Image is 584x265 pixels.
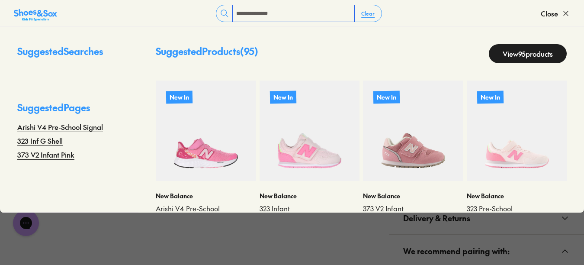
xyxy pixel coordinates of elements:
p: New In [270,90,296,103]
a: New In [156,81,256,181]
span: Close [541,8,558,19]
a: 323 Infant [260,204,360,213]
a: Arishi V4 Pre-School Signal [17,122,103,132]
span: We recommend pairing with: [403,238,510,264]
button: Clear [354,6,382,21]
p: New Balance [156,191,256,200]
a: View95products [489,44,567,63]
a: 373 V2 Infant Pink [17,149,74,160]
img: SNS_Logo_Responsive.svg [14,8,57,22]
button: Delivery & Returns [389,202,584,234]
p: Suggested Products [156,44,258,63]
iframe: Gorgias live chat messenger [9,207,43,239]
p: New Balance [467,191,567,200]
p: New Balance [260,191,360,200]
a: New In [363,81,463,181]
a: New In [467,81,567,181]
button: Close [541,4,570,23]
p: New In [166,90,193,103]
a: 323 Pre-School [467,204,567,213]
span: Delivery & Returns [403,205,470,231]
a: 323 Inf G Shell [17,136,63,146]
a: Arishi V4 Pre-School [156,204,256,213]
p: New In [373,90,400,103]
p: New In [477,90,503,103]
p: Suggested Searches [17,44,121,65]
a: Shoes &amp; Sox [14,6,57,20]
p: Suggested Pages [17,100,121,122]
a: 373 V2 Infant [363,204,463,213]
p: New Balance [363,191,463,200]
a: New In [260,81,360,181]
span: ( 95 ) [240,45,258,58]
